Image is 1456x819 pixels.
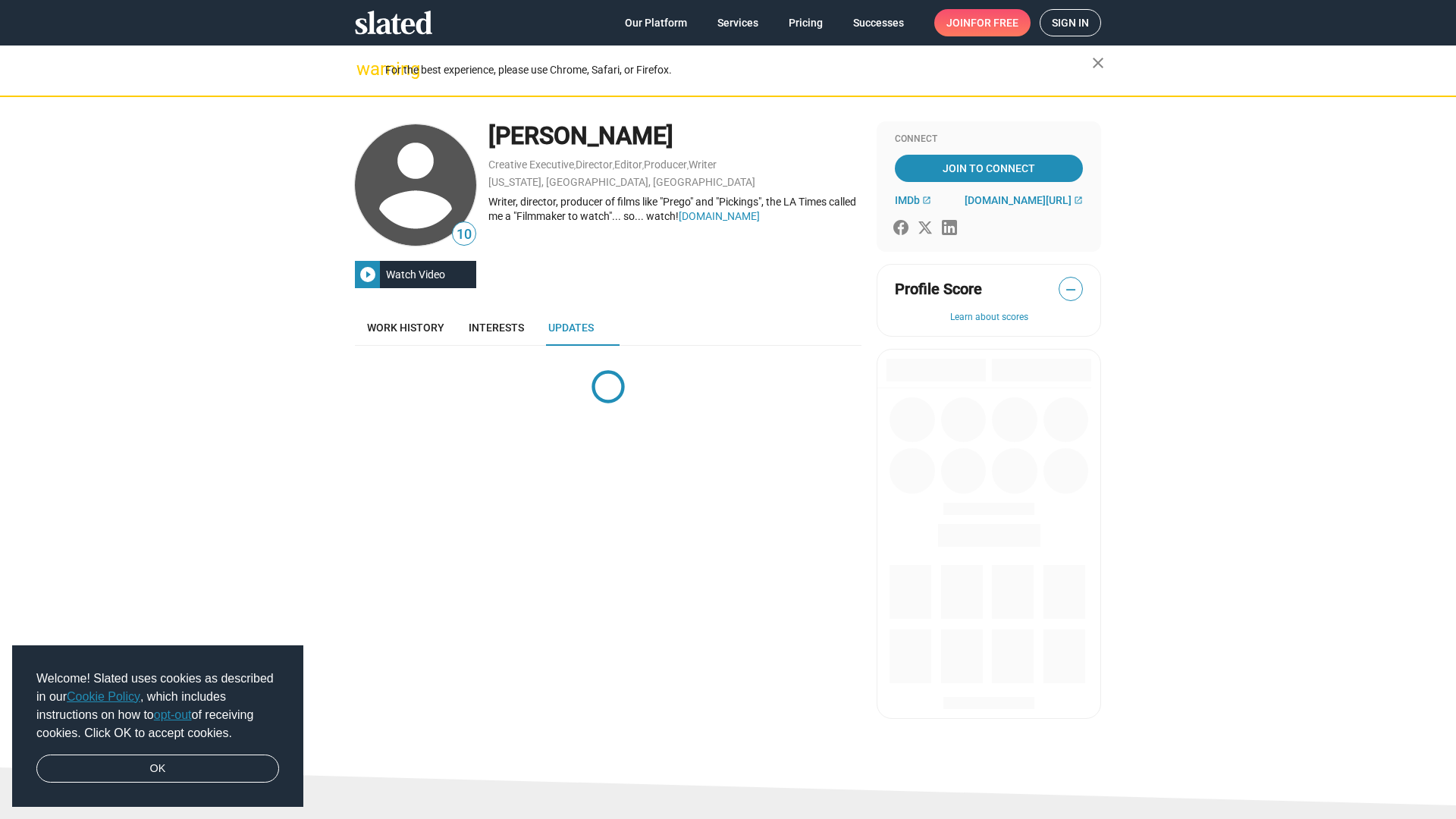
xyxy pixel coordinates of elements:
[625,9,687,36] span: Our Platform
[895,155,1083,182] a: Join To Connect
[576,158,613,171] a: Director
[1074,196,1083,205] mat-icon: open_in_new
[367,322,444,334] span: Work history
[355,309,457,346] a: Work history
[488,120,861,152] div: [PERSON_NAME]
[488,158,574,171] a: Creative Executive
[488,195,861,223] div: Writer, director, producer of films like "Prego" and "Pickings", the LA Times called me a "Filmma...
[934,9,1031,36] a: Joinfor free
[574,162,576,170] span: ,
[1089,54,1107,72] mat-icon: close
[895,133,1083,146] div: Connect
[385,60,1092,80] div: For the best experience, please use Chrome, Safari, or Firefox.
[679,210,760,222] a: [DOMAIN_NAME]
[895,194,920,206] span: IMDb
[1040,9,1101,36] a: Sign in
[1059,280,1082,300] span: —
[853,9,904,36] span: Successes
[687,162,689,170] span: ,
[789,9,823,36] span: Pricing
[946,9,1018,36] span: Join
[548,322,594,334] span: Updates
[67,690,140,703] a: Cookie Policy
[642,162,644,170] span: ,
[895,279,982,300] span: Profile Score
[613,162,614,170] span: ,
[705,9,770,36] a: Services
[777,9,835,36] a: Pricing
[613,9,699,36] a: Our Platform
[457,309,536,346] a: Interests
[36,755,279,783] a: dismiss cookie message
[380,261,451,288] div: Watch Video
[689,158,717,171] a: Writer
[922,196,931,205] mat-icon: open_in_new
[895,312,1083,324] button: Learn about scores
[36,670,279,742] span: Welcome! Slated uses cookies as described in our , which includes instructions on how to of recei...
[469,322,524,334] span: Interests
[154,708,192,721] a: opt-out
[453,224,475,245] span: 10
[12,645,303,808] div: cookieconsent
[965,194,1072,206] span: [DOMAIN_NAME][URL]
[1052,10,1089,36] span: Sign in
[356,60,375,78] mat-icon: warning
[971,9,1018,36] span: for free
[359,265,377,284] mat-icon: play_circle_filled
[488,176,755,188] a: [US_STATE], [GEOGRAPHIC_DATA], [GEOGRAPHIC_DATA]
[644,158,687,171] a: Producer
[614,158,642,171] a: Editor
[536,309,606,346] a: Updates
[841,9,916,36] a: Successes
[355,261,476,288] button: Watch Video
[717,9,758,36] span: Services
[895,194,931,206] a: IMDb
[898,155,1080,182] span: Join To Connect
[965,194,1083,206] a: [DOMAIN_NAME][URL]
